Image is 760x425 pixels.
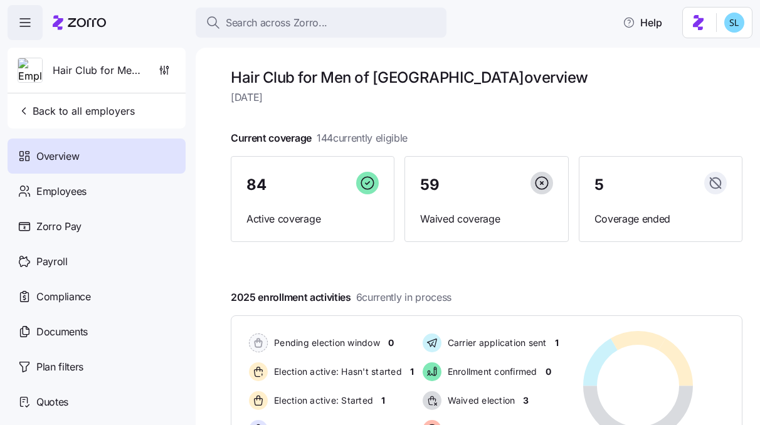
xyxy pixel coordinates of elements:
span: 5 [594,177,604,192]
span: Zorro Pay [36,219,82,234]
span: Waived coverage [420,211,552,227]
span: Employees [36,184,87,199]
span: 0 [388,337,394,349]
span: Coverage ended [594,211,727,227]
a: Documents [8,314,186,349]
span: Search across Zorro... [226,15,327,31]
span: 59 [420,177,439,192]
span: Quotes [36,394,68,410]
span: 144 currently eligible [317,130,408,146]
span: 2025 enrollment activities [231,290,451,305]
span: 0 [546,365,551,378]
span: 1 [381,394,385,407]
span: 1 [555,337,559,349]
span: Documents [36,324,88,340]
span: Overview [36,149,79,164]
a: Overview [8,139,186,174]
a: Employees [8,174,186,209]
img: 7c620d928e46699fcfb78cede4daf1d1 [724,13,744,33]
span: Election active: Started [270,394,373,407]
button: Search across Zorro... [196,8,446,38]
span: 6 currently in process [356,290,451,305]
img: Employer logo [18,58,42,83]
a: Quotes [8,384,186,419]
span: Enrollment confirmed [444,365,537,378]
span: Back to all employers [18,103,135,118]
span: Help [623,15,662,30]
span: Payroll [36,254,68,270]
span: Compliance [36,289,91,305]
span: Plan filters [36,359,83,375]
span: Current coverage [231,130,408,146]
span: Waived election [444,394,515,407]
span: Active coverage [246,211,379,227]
span: 3 [523,394,529,407]
span: Pending election window [270,337,380,349]
a: Payroll [8,244,186,279]
span: [DATE] [231,90,742,105]
span: Election active: Hasn't started [270,365,402,378]
span: Carrier application sent [444,337,547,349]
a: Zorro Pay [8,209,186,244]
button: Help [613,10,672,35]
span: 84 [246,177,266,192]
a: Compliance [8,279,186,314]
a: Plan filters [8,349,186,384]
button: Back to all employers [13,98,140,123]
span: Hair Club for Men of [GEOGRAPHIC_DATA] [53,63,143,78]
h1: Hair Club for Men of [GEOGRAPHIC_DATA] overview [231,68,742,87]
